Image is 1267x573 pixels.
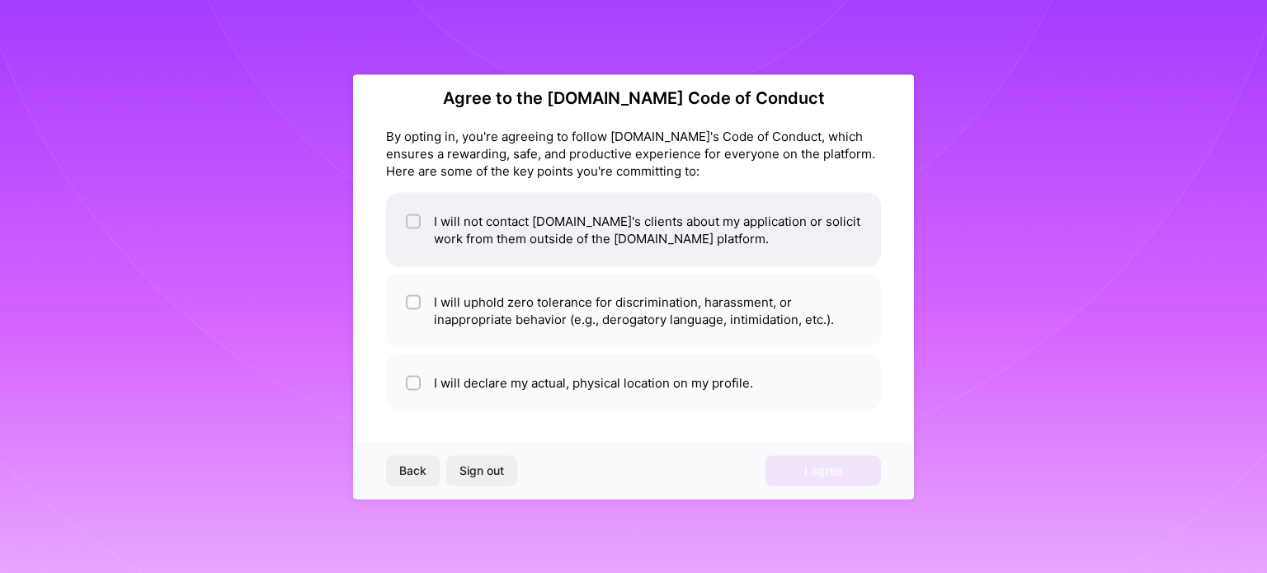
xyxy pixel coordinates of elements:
h2: Agree to the [DOMAIN_NAME] Code of Conduct [386,87,881,107]
li: I will declare my actual, physical location on my profile. [386,354,881,411]
span: Back [399,463,426,479]
div: By opting in, you're agreeing to follow [DOMAIN_NAME]'s Code of Conduct, which ensures a rewardin... [386,127,881,179]
button: Sign out [446,456,517,486]
span: Sign out [459,463,504,479]
li: I will uphold zero tolerance for discrimination, harassment, or inappropriate behavior (e.g., der... [386,273,881,347]
li: I will not contact [DOMAIN_NAME]'s clients about my application or solicit work from them outside... [386,192,881,266]
button: Back [386,456,440,486]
